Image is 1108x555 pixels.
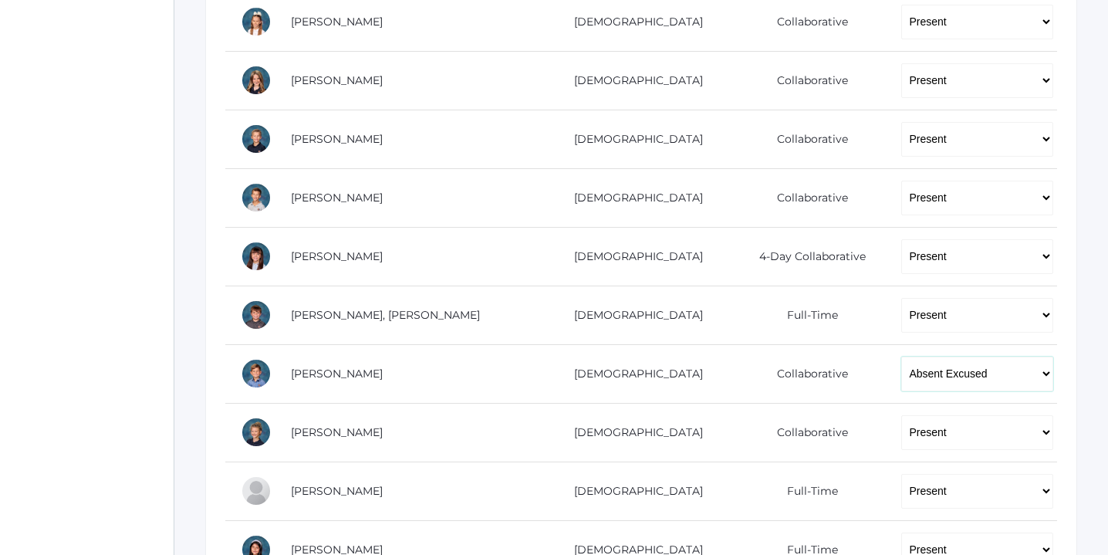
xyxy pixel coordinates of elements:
div: Ava Frieder [241,65,272,96]
td: [DEMOGRAPHIC_DATA] [539,286,727,344]
a: [PERSON_NAME] [291,367,383,381]
td: [DEMOGRAPHIC_DATA] [539,344,727,403]
div: Jackson Kilian [241,299,272,330]
td: 4-Day Collaborative [727,227,886,286]
a: [PERSON_NAME] [291,425,383,439]
td: [DEMOGRAPHIC_DATA] [539,403,727,462]
a: [PERSON_NAME] [291,15,383,29]
td: [DEMOGRAPHIC_DATA] [539,168,727,227]
a: [PERSON_NAME] [291,191,383,205]
a: [PERSON_NAME] [291,132,383,146]
td: [DEMOGRAPHIC_DATA] [539,51,727,110]
div: Francisco Lopez [241,475,272,506]
td: [DEMOGRAPHIC_DATA] [539,110,727,168]
td: [DEMOGRAPHIC_DATA] [539,227,727,286]
td: Collaborative [727,344,886,403]
div: Lukas Gregg [241,124,272,154]
td: Collaborative [727,110,886,168]
a: [PERSON_NAME] [291,73,383,87]
td: Collaborative [727,168,886,227]
div: Noah Gregg [241,182,272,213]
div: Idella Long [241,417,272,448]
a: [PERSON_NAME], [PERSON_NAME] [291,308,480,322]
a: [PERSON_NAME] [291,249,383,263]
div: Violet Fox [241,6,272,37]
td: [DEMOGRAPHIC_DATA] [539,462,727,520]
td: Full-Time [727,286,886,344]
div: Atziri Hernandez [241,241,272,272]
td: Collaborative [727,51,886,110]
div: Dustin Laubacher [241,358,272,389]
a: [PERSON_NAME] [291,484,383,498]
td: Full-Time [727,462,886,520]
td: Collaborative [727,403,886,462]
